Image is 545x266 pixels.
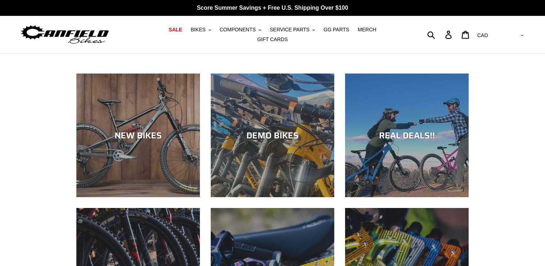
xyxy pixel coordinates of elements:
a: REAL DEALS!! [345,74,469,197]
button: BIKES [187,25,215,35]
div: REAL DEALS!! [345,130,469,141]
span: SERVICE PARTS [270,27,309,33]
button: COMPONENTS [216,25,265,35]
span: MERCH [358,27,376,33]
span: GIFT CARDS [257,36,288,43]
span: BIKES [191,27,206,33]
a: GIFT CARDS [254,35,291,44]
a: SALE [165,25,186,35]
a: DEMO BIKES [211,74,334,197]
span: SALE [169,27,182,33]
input: Search [431,27,450,43]
span: COMPONENTS [220,27,256,33]
img: Canfield Bikes [20,23,110,46]
a: MERCH [354,25,380,35]
span: GG PARTS [323,27,349,33]
a: NEW BIKES [76,74,200,197]
button: SERVICE PARTS [266,25,318,35]
a: GG PARTS [320,25,353,35]
div: NEW BIKES [76,130,200,141]
div: DEMO BIKES [211,130,334,141]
